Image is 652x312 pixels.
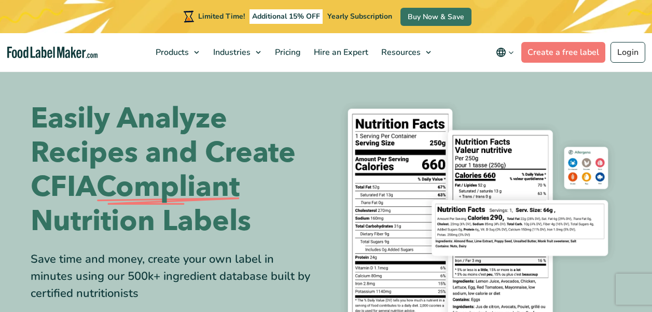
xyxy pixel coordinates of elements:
span: Hire an Expert [311,47,369,58]
a: Pricing [269,33,305,72]
span: Compliant [96,170,240,204]
span: Resources [378,47,422,58]
span: Limited Time! [198,11,245,21]
span: Industries [210,47,252,58]
span: Products [152,47,190,58]
a: Hire an Expert [308,33,372,72]
a: Industries [207,33,266,72]
span: Yearly Subscription [327,11,392,21]
h1: Easily Analyze Recipes and Create CFIA Nutrition Labels [31,102,318,238]
span: Additional 15% OFF [249,9,323,24]
a: Products [149,33,204,72]
a: Login [611,42,645,63]
a: Buy Now & Save [400,8,471,26]
a: Create a free label [521,42,605,63]
span: Pricing [272,47,302,58]
a: Resources [375,33,436,72]
div: Save time and money, create your own label in minutes using our 500k+ ingredient database built b... [31,251,318,302]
